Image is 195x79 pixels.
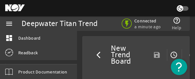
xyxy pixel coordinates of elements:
[5,20,13,28] mat-icon: menu
[18,35,40,41] span: Dashboard
[97,51,104,59] mat-icon: arrow_back_ios
[22,20,97,27] div: Deepwater Titan Trend
[173,17,181,24] mat-icon: help_outline
[172,24,181,31] span: Help
[18,69,67,75] span: Product Documentation
[5,34,13,42] mat-icon: dashboard
[171,59,187,75] button: Open Resource Center
[108,45,131,65] span: New Trend Board
[134,24,162,30] span: a minute ago
[134,18,162,24] span: Connected
[170,51,178,59] mat-icon: access_time
[18,64,30,71] span: Trend
[18,49,38,56] span: Readback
